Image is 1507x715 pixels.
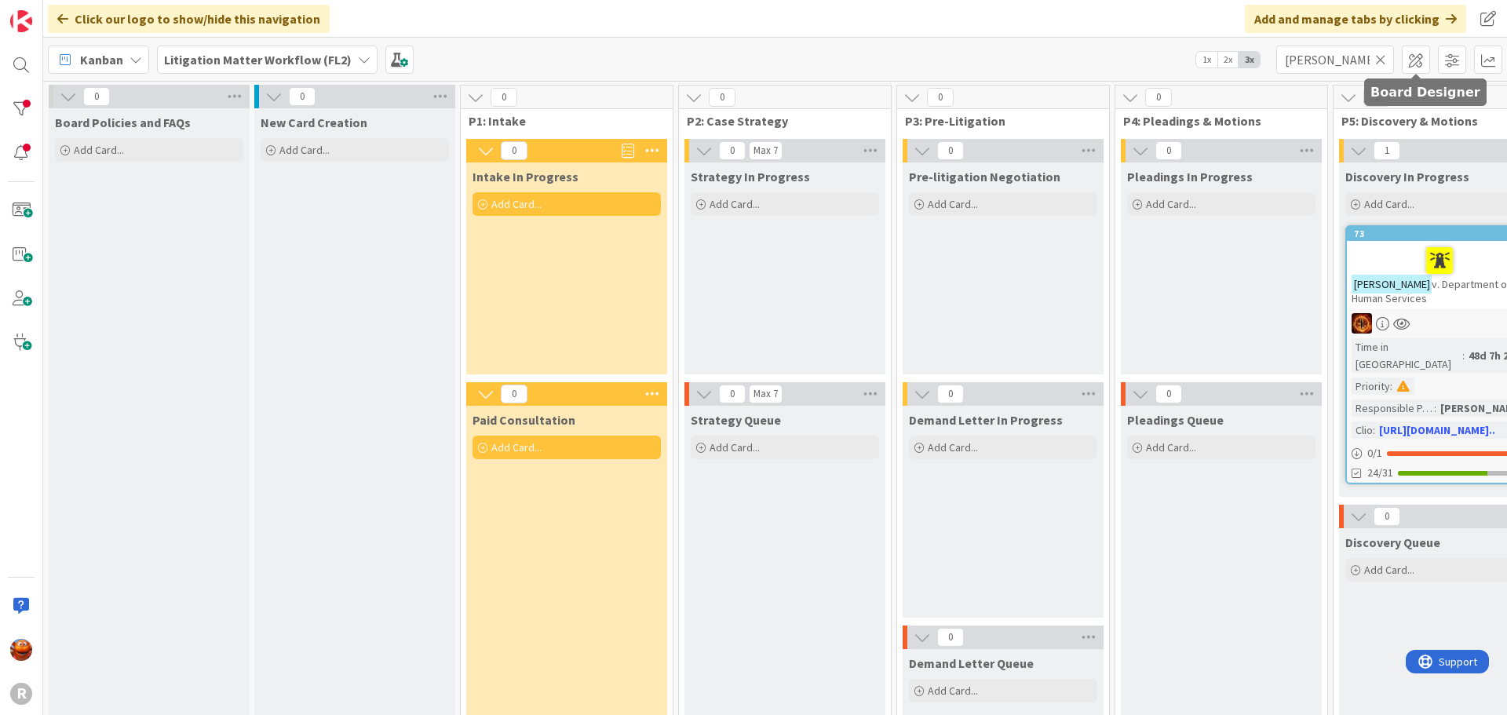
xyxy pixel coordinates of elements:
[1155,385,1182,403] span: 0
[928,197,978,211] span: Add Card...
[928,440,978,454] span: Add Card...
[937,141,964,160] span: 0
[710,197,760,211] span: Add Card...
[928,684,978,698] span: Add Card...
[279,143,330,157] span: Add Card...
[1345,169,1469,184] span: Discovery In Progress
[469,113,653,129] span: P1: Intake
[1390,378,1392,395] span: :
[289,87,316,106] span: 0
[905,113,1089,129] span: P3: Pre-Litigation
[1217,52,1239,67] span: 2x
[1434,399,1436,417] span: :
[937,628,964,647] span: 0
[1127,169,1253,184] span: Pleadings In Progress
[1146,197,1196,211] span: Add Card...
[48,5,330,33] div: Click our logo to show/hide this navigation
[491,440,542,454] span: Add Card...
[491,88,517,107] span: 0
[719,141,746,160] span: 0
[937,385,964,403] span: 0
[909,412,1063,428] span: Demand Letter In Progress
[1370,85,1480,100] h5: Board Designer
[1364,563,1414,577] span: Add Card...
[1276,46,1394,74] input: Quick Filter...
[1352,338,1462,373] div: Time in [GEOGRAPHIC_DATA]
[1127,412,1224,428] span: Pleadings Queue
[1145,88,1172,107] span: 0
[1352,399,1434,417] div: Responsible Paralegal
[1462,347,1465,364] span: :
[501,385,527,403] span: 0
[1146,440,1196,454] span: Add Card...
[491,197,542,211] span: Add Card...
[10,10,32,32] img: Visit kanbanzone.com
[473,169,578,184] span: Intake In Progress
[1196,52,1217,67] span: 1x
[1374,141,1400,160] span: 1
[10,639,32,661] img: KA
[1239,52,1260,67] span: 3x
[55,115,191,130] span: Board Policies and FAQs
[753,390,778,398] div: Max 7
[1123,113,1308,129] span: P4: Pleadings & Motions
[691,169,810,184] span: Strategy In Progress
[1245,5,1466,33] div: Add and manage tabs by clicking
[1352,313,1372,334] img: TR
[1374,507,1400,526] span: 0
[80,50,123,69] span: Kanban
[1364,197,1414,211] span: Add Card...
[1373,421,1375,439] span: :
[164,52,352,67] b: Litigation Matter Workflow (FL2)
[1352,421,1373,439] div: Clio
[1379,423,1495,437] a: [URL][DOMAIN_NAME]..
[719,385,746,403] span: 0
[1345,534,1440,550] span: Discovery Queue
[1367,465,1393,481] span: 24/31
[1352,378,1390,395] div: Priority
[709,88,735,107] span: 0
[10,683,32,705] div: R
[909,169,1060,184] span: Pre-litigation Negotiation
[501,141,527,160] span: 0
[473,412,575,428] span: Paid Consultation
[1155,141,1182,160] span: 0
[83,87,110,106] span: 0
[687,113,871,129] span: P2: Case Strategy
[753,147,778,155] div: Max 7
[927,88,954,107] span: 0
[1352,275,1432,293] mark: [PERSON_NAME]
[74,143,124,157] span: Add Card...
[1367,445,1382,461] span: 0 / 1
[261,115,367,130] span: New Card Creation
[33,2,71,21] span: Support
[691,412,781,428] span: Strategy Queue
[710,440,760,454] span: Add Card...
[909,655,1034,671] span: Demand Letter Queue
